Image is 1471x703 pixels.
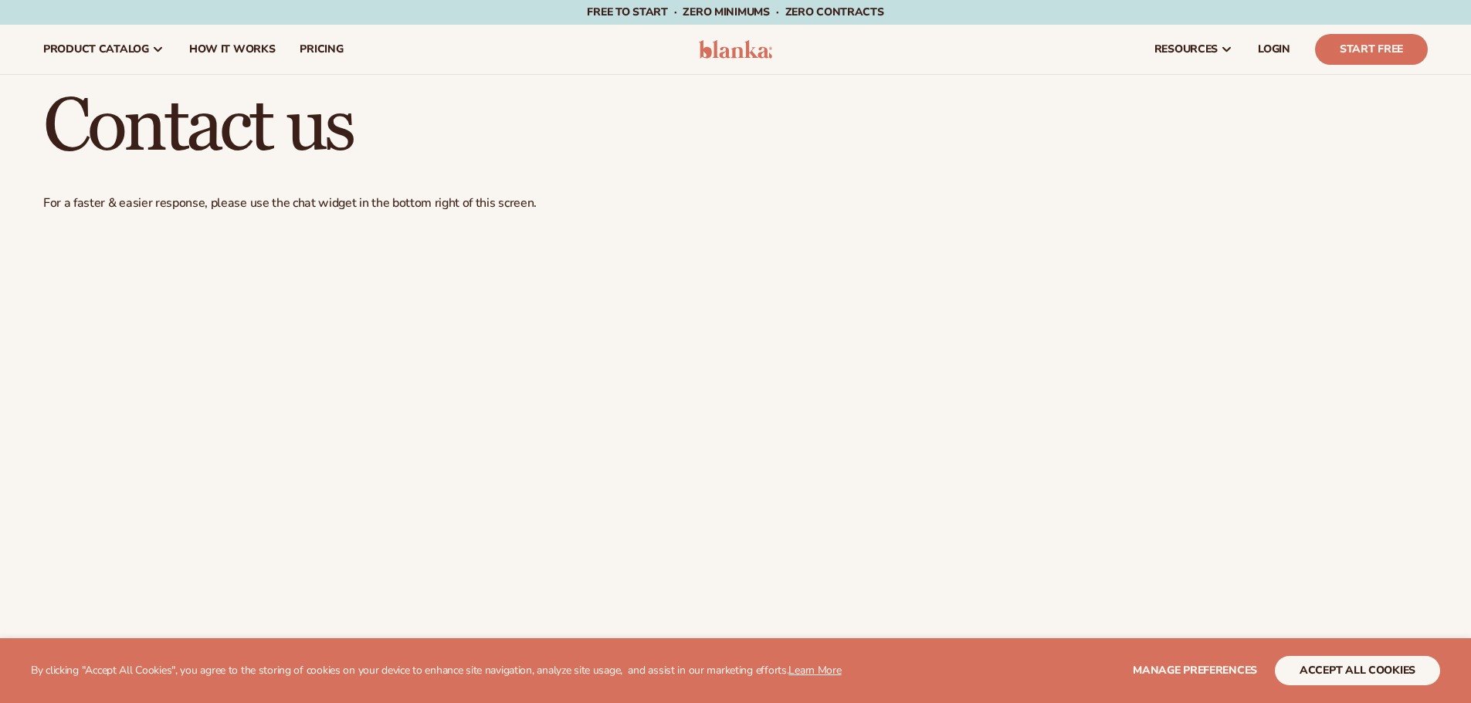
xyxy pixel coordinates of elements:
a: product catalog [31,25,177,74]
a: Learn More [788,663,841,678]
p: For a faster & easier response, please use the chat widget in the bottom right of this screen. [43,195,1428,211]
a: LOGIN [1246,25,1303,74]
span: resources [1154,43,1218,56]
span: How It Works [189,43,276,56]
span: LOGIN [1258,43,1290,56]
img: logo [699,40,772,59]
button: Manage preferences [1133,656,1257,685]
span: product catalog [43,43,149,56]
a: Start Free [1315,34,1428,65]
span: pricing [300,43,343,56]
p: By clicking "Accept All Cookies", you agree to the storing of cookies on your device to enhance s... [31,664,842,678]
button: accept all cookies [1275,656,1440,685]
a: pricing [287,25,355,74]
span: Manage preferences [1133,663,1257,678]
span: Free to start · ZERO minimums · ZERO contracts [587,5,883,19]
a: How It Works [177,25,288,74]
h1: Contact us [43,90,1428,164]
a: resources [1142,25,1246,74]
